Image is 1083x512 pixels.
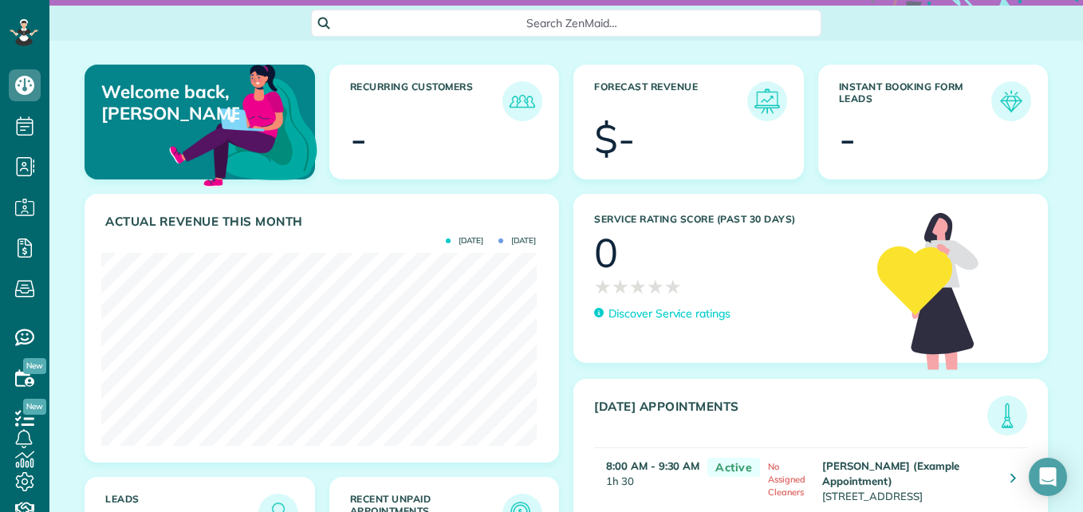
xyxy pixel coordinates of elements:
[594,447,699,512] td: 1h 30
[594,214,861,225] h3: Service Rating score (past 30 days)
[594,233,618,273] div: 0
[23,399,46,415] span: New
[1029,458,1067,496] div: Open Intercom Messenger
[166,46,321,201] img: dashboard_welcome-42a62b7d889689a78055ac9021e634bf52bae3f8056760290aed330b23ab8690.png
[608,305,731,322] p: Discover Service ratings
[839,119,856,159] div: -
[629,273,647,301] span: ★
[768,461,805,498] span: No Assigned Cleaners
[594,81,747,121] h3: Forecast Revenue
[751,85,783,117] img: icon_forecast_revenue-8c13a41c7ed35a8dcfafea3cbb826a0462acb37728057bba2d056411b612bbbe.png
[647,273,664,301] span: ★
[506,85,538,117] img: icon_recurring_customers-cf858462ba22bcd05b5a5880d41d6543d210077de5bb9ebc9590e49fd87d84ed.png
[594,273,612,301] span: ★
[498,237,536,245] span: [DATE]
[612,273,629,301] span: ★
[350,119,367,159] div: -
[101,81,239,124] p: Welcome back, [PERSON_NAME]!
[594,119,635,159] div: $-
[995,85,1027,117] img: icon_form_leads-04211a6a04a5b2264e4ee56bc0799ec3eb69b7e499cbb523a139df1d13a81ae0.png
[822,459,959,487] strong: [PERSON_NAME] (Example Appointment)
[818,447,998,512] td: [STREET_ADDRESS]
[23,358,46,374] span: New
[105,215,542,229] h3: Actual Revenue this month
[446,237,483,245] span: [DATE]
[707,458,760,478] span: Active
[350,81,503,121] h3: Recurring Customers
[594,305,731,322] a: Discover Service ratings
[664,273,682,301] span: ★
[606,459,699,472] strong: 8:00 AM - 9:30 AM
[594,400,987,435] h3: [DATE] Appointments
[991,400,1023,431] img: icon_todays_appointments-901f7ab196bb0bea1936b74009e4eb5ffbc2d2711fa7634e0d609ed5ef32b18b.png
[839,81,992,121] h3: Instant Booking Form Leads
